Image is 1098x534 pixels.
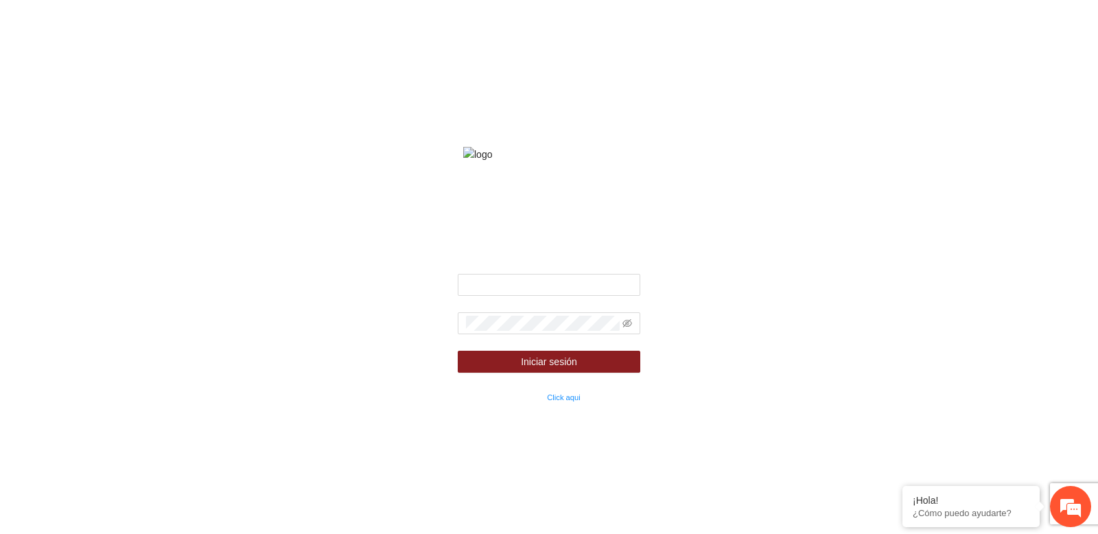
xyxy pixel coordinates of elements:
[458,393,581,402] small: ¿Olvidaste tu contraseña?
[439,181,659,237] strong: Fondo de financiamiento de proyectos para la prevención y fortalecimiento de instituciones de seg...
[913,495,1029,506] div: ¡Hola!
[622,318,632,328] span: eye-invisible
[913,508,1029,518] p: ¿Cómo puedo ayudarte?
[463,147,635,162] img: logo
[523,251,574,262] strong: Bienvenido
[547,393,581,402] a: Click aqui
[458,351,641,373] button: Iniciar sesión
[521,354,577,369] span: Iniciar sesión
